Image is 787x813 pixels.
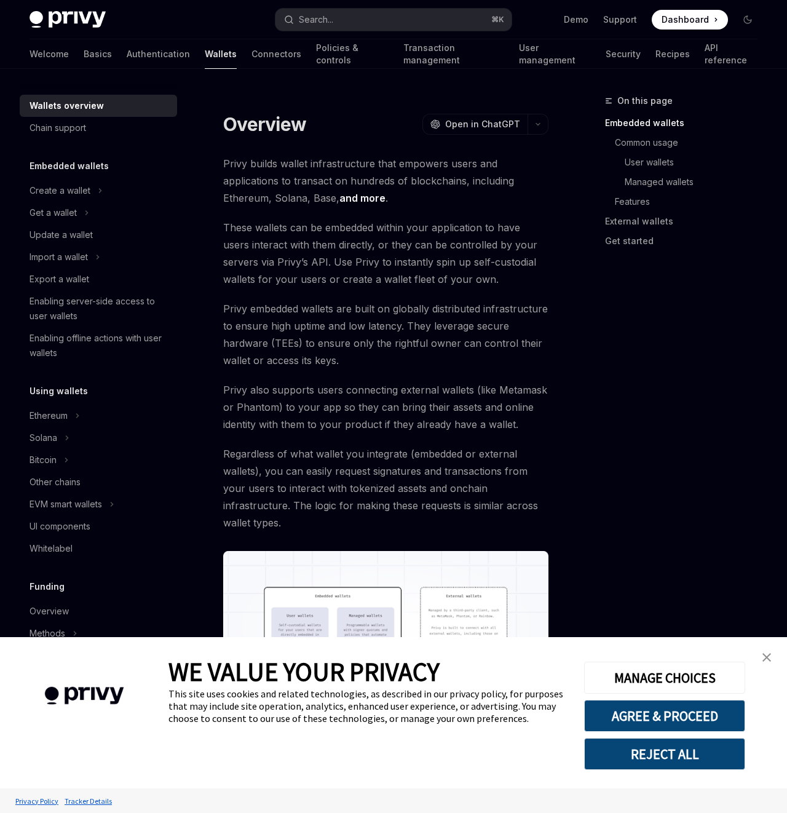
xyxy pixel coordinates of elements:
[84,39,112,69] a: Basics
[251,39,301,69] a: Connectors
[30,541,73,556] div: Whitelabel
[61,790,115,812] a: Tracker Details
[30,121,86,135] div: Chain support
[491,15,504,25] span: ⌘ K
[738,10,757,30] button: Toggle dark mode
[30,475,81,490] div: Other chains
[20,471,177,493] a: Other chains
[652,10,728,30] a: Dashboard
[20,268,177,290] a: Export a wallet
[30,39,69,69] a: Welcome
[606,39,641,69] a: Security
[30,250,88,264] div: Import a wallet
[168,656,440,688] span: WE VALUE YOUR PRIVACY
[168,688,566,724] div: This site uses cookies and related technologies, as described in our privacy policy, for purposes...
[20,537,177,560] a: Whitelabel
[605,231,767,251] a: Get started
[20,600,177,622] a: Overview
[605,212,767,231] a: External wallets
[30,11,106,28] img: dark logo
[223,551,548,699] img: images/walletoverview.png
[30,272,89,287] div: Export a wallet
[20,224,177,246] a: Update a wallet
[625,172,767,192] a: Managed wallets
[30,384,88,399] h5: Using wallets
[30,453,57,467] div: Bitcoin
[30,579,65,594] h5: Funding
[316,39,389,69] a: Policies & controls
[223,113,306,135] h1: Overview
[625,153,767,172] a: User wallets
[584,662,745,694] button: MANAGE CHOICES
[18,669,150,723] img: company logo
[30,205,77,220] div: Get a wallet
[223,300,548,369] span: Privy embedded wallets are built on globally distributed infrastructure to ensure high uptime and...
[20,327,177,364] a: Enabling offline actions with user wallets
[20,515,177,537] a: UI components
[615,192,767,212] a: Features
[705,39,757,69] a: API reference
[445,118,520,130] span: Open in ChatGPT
[519,39,590,69] a: User management
[615,133,767,153] a: Common usage
[223,445,548,531] span: Regardless of what wallet you integrate (embedded or external wallets), you can easily request si...
[223,219,548,288] span: These wallets can be embedded within your application to have users interact with them directly, ...
[30,228,93,242] div: Update a wallet
[30,497,102,512] div: EVM smart wallets
[20,95,177,117] a: Wallets overview
[223,381,548,433] span: Privy also supports users connecting external wallets (like Metamask or Phantom) to your app so t...
[30,519,90,534] div: UI components
[127,39,190,69] a: Authentication
[754,645,779,670] a: close banner
[584,738,745,770] button: REJECT ALL
[762,653,771,662] img: close banner
[617,93,673,108] span: On this page
[605,113,767,133] a: Embedded wallets
[422,114,528,135] button: Open in ChatGPT
[30,98,104,113] div: Wallets overview
[20,290,177,327] a: Enabling server-side access to user wallets
[223,155,548,207] span: Privy builds wallet infrastructure that empowers users and applications to transact on hundreds o...
[20,117,177,139] a: Chain support
[30,626,65,641] div: Methods
[30,408,68,423] div: Ethereum
[603,14,637,26] a: Support
[564,14,588,26] a: Demo
[30,430,57,445] div: Solana
[403,39,504,69] a: Transaction management
[339,192,386,205] a: and more
[30,604,69,619] div: Overview
[205,39,237,69] a: Wallets
[299,12,333,27] div: Search...
[30,294,170,323] div: Enabling server-side access to user wallets
[275,9,512,31] button: Search...⌘K
[30,183,90,198] div: Create a wallet
[662,14,709,26] span: Dashboard
[30,331,170,360] div: Enabling offline actions with user wallets
[584,700,745,732] button: AGREE & PROCEED
[30,159,109,173] h5: Embedded wallets
[12,790,61,812] a: Privacy Policy
[655,39,690,69] a: Recipes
